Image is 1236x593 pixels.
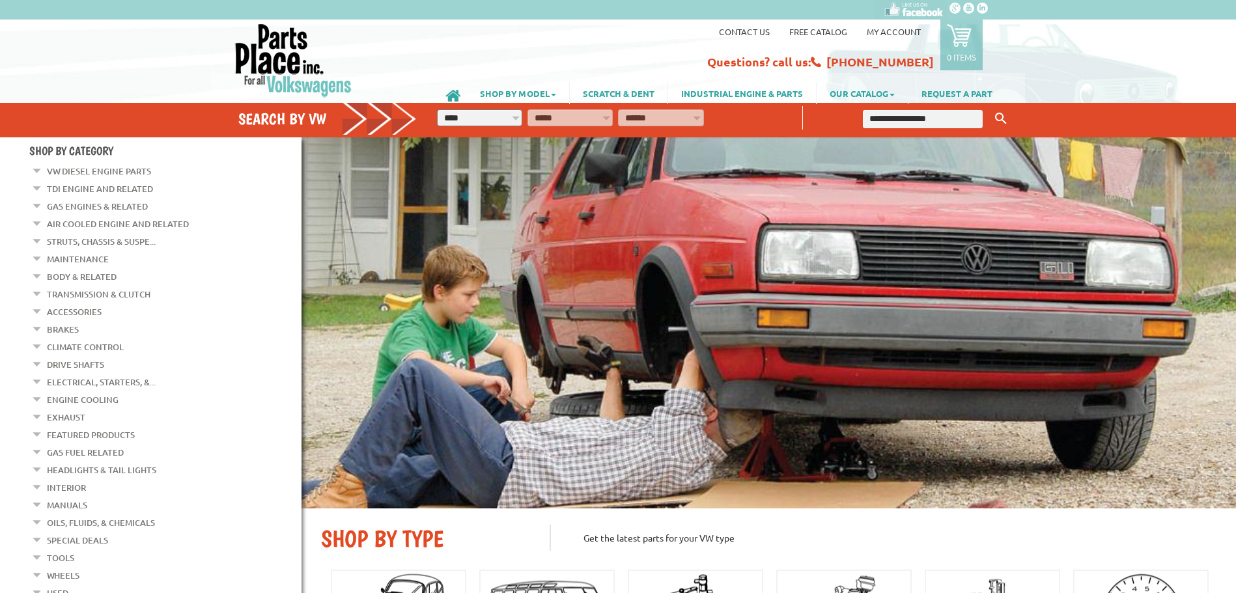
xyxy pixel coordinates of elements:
a: Electrical, Starters, &... [47,374,156,391]
a: Manuals [47,497,87,514]
a: Oils, Fluids, & Chemicals [47,514,155,531]
a: Headlights & Tail Lights [47,462,156,478]
a: SHOP BY MODEL [467,82,569,104]
a: Drive Shafts [47,356,104,373]
a: Air Cooled Engine and Related [47,215,189,232]
a: Transmission & Clutch [47,286,150,303]
a: Body & Related [47,268,117,285]
a: Gas Fuel Related [47,444,124,461]
a: Contact us [719,26,770,37]
a: Free Catalog [789,26,847,37]
img: First slide [900x500] [302,137,1236,508]
a: Engine Cooling [47,391,119,408]
p: Get the latest parts for your VW type [550,525,1216,551]
h2: SHOP BY TYPE [321,525,530,553]
a: Tools [47,549,74,566]
a: REQUEST A PART [908,82,1005,104]
a: Struts, Chassis & Suspe... [47,233,156,250]
a: SCRATCH & DENT [570,82,667,104]
a: Exhaust [47,409,85,426]
button: Keyword Search [991,108,1011,130]
a: Wheels [47,567,79,584]
img: Parts Place Inc! [234,23,353,98]
h4: Shop By Category [29,144,302,158]
h4: Search by VW [238,109,417,128]
a: 0 items [940,20,983,70]
a: OUR CATALOG [817,82,908,104]
a: Brakes [47,321,79,338]
a: INDUSTRIAL ENGINE & PARTS [668,82,816,104]
a: Featured Products [47,426,135,443]
a: Climate Control [47,338,124,355]
a: Gas Engines & Related [47,198,148,215]
a: Special Deals [47,532,108,549]
a: Maintenance [47,251,109,268]
a: TDI Engine and Related [47,180,153,197]
a: VW Diesel Engine Parts [47,163,151,180]
p: 0 items [947,51,976,62]
a: My Account [867,26,921,37]
a: Accessories [47,303,102,320]
a: Interior [47,479,86,496]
